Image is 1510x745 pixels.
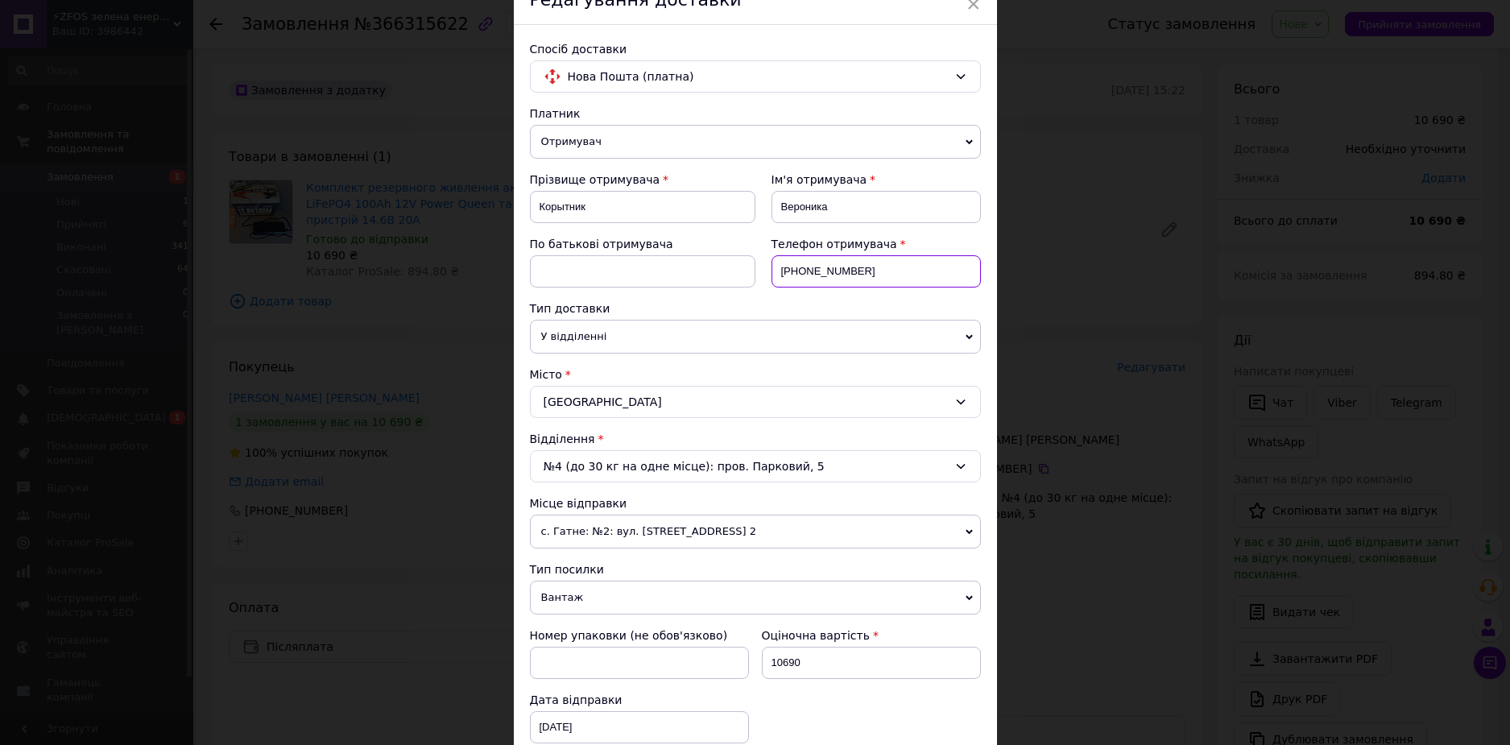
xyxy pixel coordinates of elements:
div: [GEOGRAPHIC_DATA] [530,386,981,418]
span: Вантаж [530,581,981,615]
div: Відділення [530,431,981,447]
span: Прізвище отримувача [530,173,660,186]
span: Нова Пошта (платна) [568,68,948,85]
span: Отримувач [530,125,981,159]
span: с. Гатне: №2: вул. [STREET_ADDRESS] 2 [530,515,981,548]
span: У відділенні [530,320,981,354]
div: Місто [530,366,981,383]
div: Оціночна вартість [762,627,981,644]
div: Дата відправки [530,692,749,708]
span: Місце відправки [530,497,627,510]
input: +380 [772,255,981,288]
span: Телефон отримувача [772,238,897,250]
div: Спосіб доставки [530,41,981,57]
span: Ім'я отримувача [772,173,867,186]
div: №4 (до 30 кг на одне місце): пров. Парковий, 5 [530,450,981,482]
div: Номер упаковки (не обов'язково) [530,627,749,644]
span: По батькові отримувача [530,238,673,250]
span: Тип доставки [530,302,610,315]
span: Тип посилки [530,563,604,576]
span: Платник [530,107,581,120]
